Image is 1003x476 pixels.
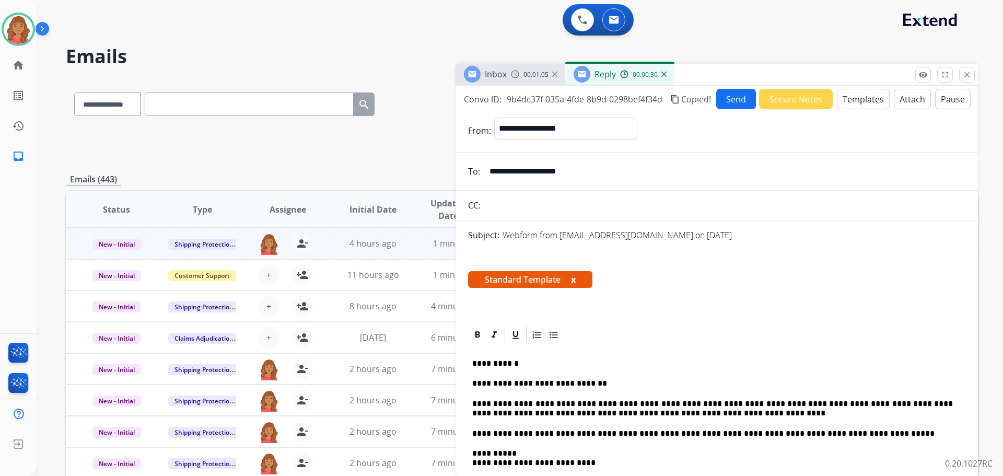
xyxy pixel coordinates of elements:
[716,89,756,109] button: Send
[571,273,576,286] button: x
[468,229,499,241] p: Subject:
[349,363,396,375] span: 2 hours ago
[546,327,562,343] div: Bullet List
[425,197,472,222] span: Updated Date
[92,333,141,344] span: New - Initial
[940,70,950,79] mat-icon: fullscreen
[168,364,240,375] span: Shipping Protection
[92,427,141,438] span: New - Initial
[266,331,271,344] span: +
[508,327,523,343] div: Underline
[485,68,507,80] span: Inbox
[670,95,680,104] mat-icon: content_copy
[168,239,240,250] span: Shipping Protection
[349,394,396,406] span: 2 hours ago
[296,457,309,469] mat-icon: person_remove
[12,59,25,72] mat-icon: home
[486,327,502,343] div: Italic
[347,269,399,281] span: 11 hours ago
[296,237,309,250] mat-icon: person_remove
[349,300,396,312] span: 8 hours ago
[894,89,931,109] button: Attach
[193,203,212,216] span: Type
[503,229,732,241] p: Webform from [EMAIL_ADDRESS][DOMAIN_NAME] on [DATE]
[259,233,279,255] img: agent-avatar
[270,203,306,216] span: Assignee
[259,452,279,474] img: agent-avatar
[92,364,141,375] span: New - Initial
[464,93,501,106] p: Convo ID:
[358,98,370,111] mat-icon: search
[92,301,141,312] span: New - Initial
[633,71,658,79] span: 00:00:30
[4,15,33,44] img: avatar
[266,300,271,312] span: +
[468,271,592,288] span: Standard Template
[349,457,396,469] span: 2 hours ago
[103,203,130,216] span: Status
[259,358,279,380] img: agent-avatar
[468,124,491,137] p: From:
[296,363,309,375] mat-icon: person_remove
[259,390,279,412] img: agent-avatar
[349,203,396,216] span: Initial Date
[470,327,485,343] div: Bold
[168,458,240,469] span: Shipping Protection
[759,89,833,109] button: Secure Notes
[962,70,972,79] mat-icon: close
[431,363,487,375] span: 7 minutes ago
[92,239,141,250] span: New - Initial
[92,396,141,407] span: New - Initial
[468,165,480,178] p: To:
[945,457,993,470] p: 0.20.1027RC
[507,94,662,105] span: 9b4dc37f-035a-4fde-8b9d-0298bef4f34d
[12,120,25,132] mat-icon: history
[349,238,396,249] span: 4 hours ago
[468,199,481,212] p: CC:
[529,327,545,343] div: Ordered List
[92,458,141,469] span: New - Initial
[433,238,485,249] span: 1 minute ago
[669,93,711,106] button: Copied!
[168,270,236,281] span: Customer Support
[259,421,279,443] img: agent-avatar
[66,173,121,186] p: Emails (443)
[259,264,279,285] button: +
[360,332,386,343] span: [DATE]
[259,327,279,348] button: +
[12,89,25,102] mat-icon: list_alt
[296,331,309,344] mat-icon: person_add
[259,296,279,317] button: +
[681,93,711,106] span: Copied!
[918,70,928,79] mat-icon: remove_red_eye
[431,300,487,312] span: 4 minutes ago
[431,426,487,437] span: 7 minutes ago
[168,396,240,407] span: Shipping Protection
[296,269,309,281] mat-icon: person_add
[431,457,487,469] span: 7 minutes ago
[296,425,309,438] mat-icon: person_remove
[349,426,396,437] span: 2 hours ago
[594,68,616,80] span: Reply
[266,269,271,281] span: +
[66,46,978,67] h2: Emails
[431,394,487,406] span: 7 minutes ago
[523,71,549,79] span: 00:01:05
[837,89,890,109] button: Templates
[168,333,240,344] span: Claims Adjudication
[431,332,487,343] span: 6 minutes ago
[433,269,485,281] span: 1 minute ago
[935,89,971,109] button: Pause
[296,300,309,312] mat-icon: person_add
[12,150,25,162] mat-icon: inbox
[296,394,309,407] mat-icon: person_remove
[168,427,240,438] span: Shipping Protection
[168,301,240,312] span: Shipping Protection
[92,270,141,281] span: New - Initial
